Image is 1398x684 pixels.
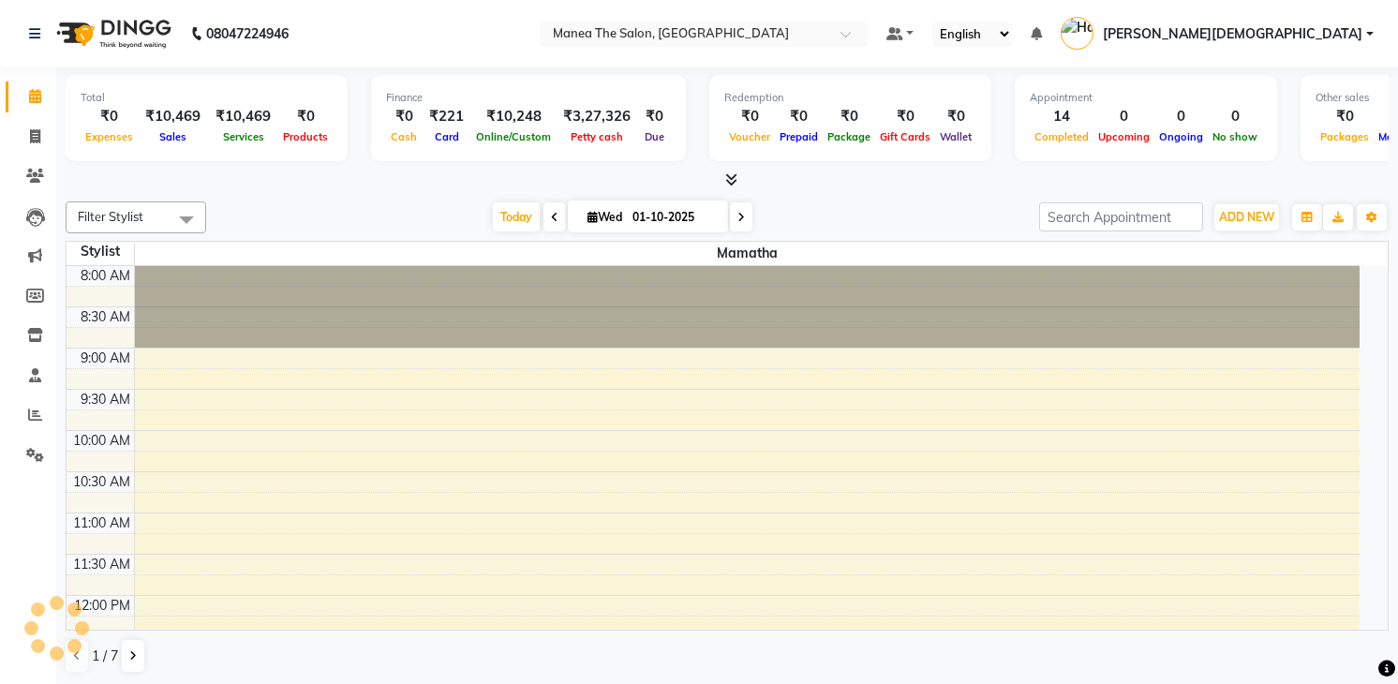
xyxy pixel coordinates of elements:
input: 2025-10-01 [627,203,721,231]
span: Services [218,130,269,143]
div: ₹0 [875,106,935,127]
img: logo [48,7,176,60]
div: ₹0 [81,106,138,127]
div: Stylist [67,242,134,261]
div: 9:00 AM [77,349,134,368]
span: Mamatha [135,242,1361,265]
span: Prepaid [775,130,823,143]
div: ₹0 [1316,106,1374,127]
span: Online/Custom [471,130,556,143]
div: Redemption [724,90,976,106]
span: Cash [386,130,422,143]
button: ADD NEW [1214,204,1279,230]
span: [PERSON_NAME][DEMOGRAPHIC_DATA] [1103,24,1362,44]
div: ₹0 [386,106,422,127]
img: Hari Krishna [1061,17,1093,50]
div: 14 [1030,106,1093,127]
div: ₹0 [935,106,976,127]
span: Packages [1316,130,1374,143]
span: Wallet [935,130,976,143]
span: Gift Cards [875,130,935,143]
div: ₹3,27,326 [556,106,638,127]
span: 1 / 7 [92,647,118,666]
div: ₹0 [638,106,671,127]
span: Completed [1030,130,1093,143]
span: Due [640,130,669,143]
div: 0 [1154,106,1208,127]
div: ₹10,469 [208,106,278,127]
div: ₹0 [823,106,875,127]
span: Filter Stylist [78,209,143,224]
div: 8:30 AM [77,307,134,327]
div: 10:00 AM [69,431,134,451]
span: Upcoming [1093,130,1154,143]
div: Total [81,90,333,106]
span: ADD NEW [1219,210,1274,224]
div: ₹0 [724,106,775,127]
span: Wed [583,210,627,224]
span: Card [430,130,464,143]
input: Search Appointment [1039,202,1203,231]
div: 11:30 AM [69,555,134,574]
span: Sales [155,130,191,143]
div: 0 [1208,106,1262,127]
div: 12:00 PM [70,596,134,616]
div: Finance [386,90,671,106]
b: 08047224946 [206,7,289,60]
span: Products [278,130,333,143]
div: 8:00 AM [77,266,134,286]
span: Today [493,202,540,231]
span: Voucher [724,130,775,143]
div: 9:30 AM [77,390,134,409]
div: ₹221 [422,106,471,127]
div: 10:30 AM [69,472,134,492]
span: Package [823,130,875,143]
div: 11:00 AM [69,513,134,533]
span: No show [1208,130,1262,143]
div: ₹0 [278,106,333,127]
div: ₹10,248 [471,106,556,127]
div: ₹10,469 [138,106,208,127]
div: 0 [1093,106,1154,127]
div: ₹0 [775,106,823,127]
span: Expenses [81,130,138,143]
span: Ongoing [1154,130,1208,143]
span: Petty cash [566,130,628,143]
div: Appointment [1030,90,1262,106]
